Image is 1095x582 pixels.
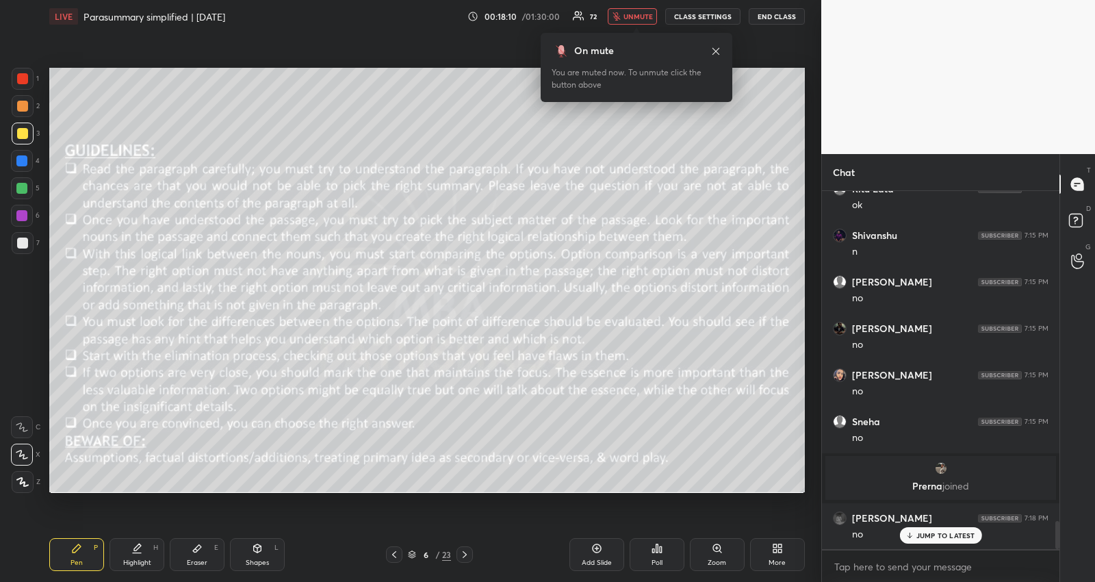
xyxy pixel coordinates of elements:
div: LIVE [49,8,78,25]
div: On mute [574,44,614,58]
div: 7:15 PM [1025,278,1048,286]
div: Eraser [187,559,207,566]
img: thumbnail.jpg [934,461,948,475]
div: no [852,338,1048,352]
div: 6 [419,551,433,559]
img: 4P8fHbbgJtejmAAAAAElFTkSuQmCC [978,278,1022,286]
div: no [852,292,1048,305]
h6: [PERSON_NAME] [852,369,932,381]
div: 3 [12,123,40,144]
div: 4 [11,150,40,172]
p: D [1086,203,1091,214]
img: 4P8fHbbgJtejmAAAAAElFTkSuQmCC [978,418,1022,426]
div: Z [12,471,40,493]
div: H [153,544,158,551]
button: CLASS SETTINGS [665,8,740,25]
div: C [11,416,40,438]
div: n [852,245,1048,259]
div: / [435,551,439,559]
div: no [852,528,1048,542]
div: no [852,431,1048,445]
div: 5 [11,177,40,199]
h6: [PERSON_NAME] [852,512,932,524]
div: 2 [12,95,40,117]
div: 7:15 PM [1025,325,1048,333]
div: 7 [12,232,40,254]
h6: Sneha [852,416,880,428]
img: thumbnail.jpg [834,322,846,335]
div: More [769,559,786,566]
button: unmute [608,8,657,25]
h6: [PERSON_NAME] [852,276,932,288]
span: unmute [623,12,653,21]
div: grid [822,191,1059,549]
div: 7:15 PM [1025,231,1048,240]
p: G [1085,242,1091,252]
div: You are muted now. To unmute click the button above [552,66,721,91]
div: 23 [442,548,451,561]
h6: Shivanshu [852,229,897,242]
img: 4P8fHbbgJtejmAAAAAElFTkSuQmCC [978,371,1022,379]
button: END CLASS [749,8,805,25]
img: default.png [834,416,846,428]
p: Prerna [834,481,1048,492]
div: Highlight [123,559,151,566]
div: Shapes [246,559,269,566]
div: Zoom [708,559,726,566]
img: 4P8fHbbgJtejmAAAAAElFTkSuQmCC [978,514,1022,522]
div: 6 [11,205,40,227]
img: default.png [834,276,846,288]
p: Chat [822,154,866,190]
div: E [214,544,218,551]
div: Add Slide [582,559,612,566]
div: 7:15 PM [1025,371,1048,379]
div: 7:15 PM [1025,418,1048,426]
img: thumbnail.jpg [834,229,846,242]
div: ok [852,199,1048,212]
img: 4P8fHbbgJtejmAAAAAElFTkSuQmCC [978,231,1022,240]
div: 1 [12,68,39,90]
h6: [PERSON_NAME] [852,322,932,335]
img: thumbnail.jpg [834,512,846,524]
p: JUMP TO LATEST [916,531,975,540]
span: joined [942,479,969,492]
div: no [852,385,1048,398]
div: L [274,544,279,551]
img: thumbnail.jpg [834,369,846,381]
div: P [94,544,98,551]
p: T [1087,165,1091,175]
img: 4P8fHbbgJtejmAAAAAElFTkSuQmCC [978,325,1022,333]
div: Pen [70,559,83,566]
div: 7:18 PM [1025,514,1048,522]
div: X [11,444,40,466]
div: 72 [590,13,597,20]
div: Poll [652,559,662,566]
h4: Parasummary simplified | [DATE] [83,10,225,23]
